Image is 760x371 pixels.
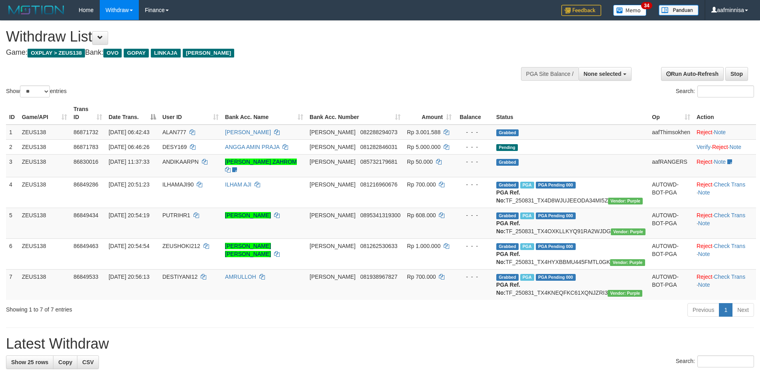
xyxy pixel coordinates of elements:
[496,251,520,265] b: PGA Ref. No:
[693,208,756,238] td: · ·
[493,177,649,208] td: TF_250831_TX4D8WJUJEEODA34MI5Z
[360,212,401,218] span: Copy 0895341319300 to clipboard
[70,102,105,125] th: Trans ID: activate to sort column ascending
[697,212,713,218] a: Reject
[649,269,693,300] td: AUTOWD-BOT-PGA
[659,5,699,16] img: panduan.png
[310,144,355,150] span: [PERSON_NAME]
[159,102,222,125] th: User ID: activate to sort column ascending
[162,243,200,249] span: ZEUSHOKI212
[6,85,67,97] label: Show entries
[458,143,490,151] div: - - -
[693,139,756,154] td: · ·
[162,212,190,218] span: PUTRIHR1
[58,359,72,365] span: Copy
[561,5,601,16] img: Feedback.jpg
[73,274,98,280] span: 86849533
[697,181,713,188] a: Reject
[687,303,719,317] a: Previous
[693,125,756,140] td: ·
[310,212,355,218] span: [PERSON_NAME]
[162,129,186,135] span: ALAN777
[407,181,436,188] span: Rp 700.000
[496,220,520,234] b: PGA Ref. No:
[19,125,71,140] td: ZEUS138
[6,336,754,352] h1: Latest Withdraw
[73,243,98,249] span: 86849463
[6,29,499,45] h1: Withdraw List
[496,274,519,281] span: Grabbed
[520,182,534,188] span: Marked by aafRornrotha
[19,269,71,300] td: ZEUS138
[661,67,724,81] a: Run Auto-Refresh
[151,49,181,58] span: LINKAJA
[407,129,440,135] span: Rp 3.001.588
[458,242,490,250] div: - - -
[693,102,756,125] th: Action
[225,159,297,165] a: [PERSON_NAME] ZAHROM
[725,67,748,81] a: Stop
[109,181,149,188] span: [DATE] 20:51:23
[360,144,397,150] span: Copy 081282846031 to clipboard
[225,212,271,218] a: [PERSON_NAME]
[496,282,520,296] b: PGA Ref. No:
[407,274,436,280] span: Rp 700.000
[520,212,534,219] span: Marked by aafRornrotha
[649,125,693,140] td: aafThimsokhen
[360,274,397,280] span: Copy 081938967827 to clipboard
[183,49,234,58] span: [PERSON_NAME]
[676,355,754,367] label: Search:
[105,102,159,125] th: Date Trans.: activate to sort column descending
[310,159,355,165] span: [PERSON_NAME]
[496,159,519,166] span: Grabbed
[521,67,578,81] div: PGA Site Balance /
[578,67,632,81] button: None selected
[6,125,19,140] td: 1
[6,154,19,177] td: 3
[162,144,187,150] span: DESY169
[73,129,98,135] span: 86871732
[360,159,397,165] span: Copy 085732179681 to clipboard
[109,159,149,165] span: [DATE] 11:37:33
[73,212,98,218] span: 86849434
[19,177,71,208] td: ZEUS138
[360,181,397,188] span: Copy 081216960676 to clipboard
[536,274,576,281] span: PGA Pending
[6,302,311,313] div: Showing 1 to 7 of 7 entries
[493,238,649,269] td: TF_250831_TX4HYXBBMU445FMTL0GK
[732,303,754,317] a: Next
[310,243,355,249] span: [PERSON_NAME]
[11,359,48,365] span: Show 25 rows
[712,144,728,150] a: Reject
[360,243,397,249] span: Copy 081262530633 to clipboard
[310,274,355,280] span: [PERSON_NAME]
[698,220,710,226] a: Note
[6,177,19,208] td: 4
[693,269,756,300] td: · ·
[6,102,19,125] th: ID
[714,212,746,218] a: Check Trans
[714,181,746,188] a: Check Trans
[536,182,576,188] span: PGA Pending
[719,303,732,317] a: 1
[53,355,77,369] a: Copy
[310,181,355,188] span: [PERSON_NAME]
[109,129,149,135] span: [DATE] 06:42:43
[360,129,397,135] span: Copy 082288294073 to clipboard
[73,159,98,165] span: 86830016
[109,274,149,280] span: [DATE] 20:56:13
[714,243,746,249] a: Check Trans
[225,129,271,135] a: [PERSON_NAME]
[697,144,711,150] a: Verify
[649,238,693,269] td: AUTOWD-BOT-PGA
[693,154,756,177] td: ·
[225,144,279,150] a: ANGGA AMIN PRAJA
[19,208,71,238] td: ZEUS138
[584,71,622,77] span: None selected
[496,243,519,250] span: Grabbed
[697,243,713,249] a: Reject
[698,251,710,257] a: Note
[697,355,754,367] input: Search:
[697,129,713,135] a: Reject
[714,159,726,165] a: Note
